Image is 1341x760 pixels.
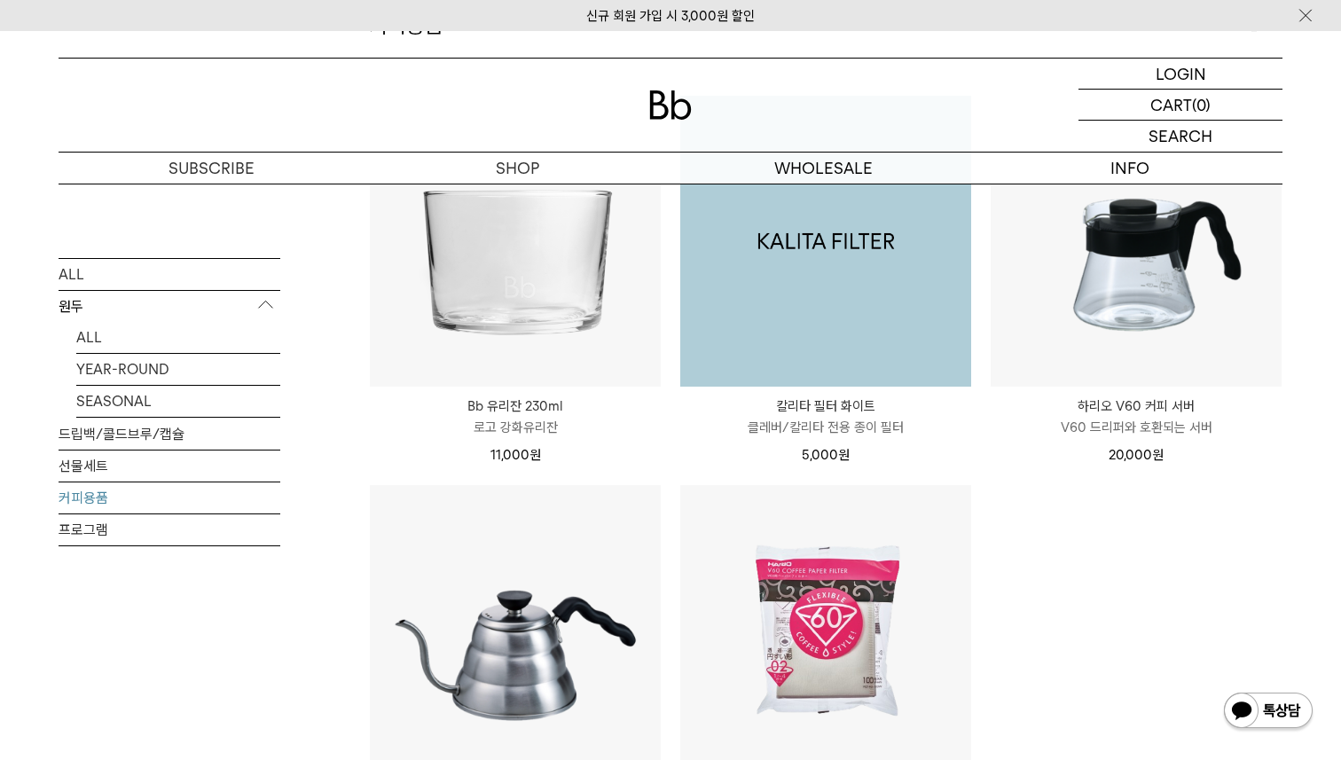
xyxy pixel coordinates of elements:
p: 로고 강화유리잔 [370,417,661,438]
p: LOGIN [1156,59,1206,89]
a: LOGIN [1078,59,1282,90]
p: 원두 [59,290,280,322]
p: Bb 유리잔 230ml [370,396,661,417]
a: SHOP [365,153,670,184]
img: 1000000266_add2_09.jpg [680,96,971,387]
span: 5,000 [802,447,850,463]
a: 드립백/콜드브루/캡슐 [59,418,280,449]
a: ALL [59,258,280,289]
a: 선물세트 [59,450,280,481]
span: 원 [1152,447,1164,463]
a: 칼리타 필터 화이트 [680,96,971,387]
a: CART (0) [1078,90,1282,121]
span: 20,000 [1109,447,1164,463]
a: 하리오 V60 커피 서버 V60 드리퍼와 호환되는 서버 [991,396,1282,438]
p: CART [1150,90,1192,120]
a: 프로그램 [59,513,280,545]
a: 커피용품 [59,482,280,513]
p: INFO [976,153,1282,184]
a: Bb 유리잔 230ml 로고 강화유리잔 [370,396,661,438]
img: 로고 [649,90,692,120]
a: ALL [76,321,280,352]
p: (0) [1192,90,1211,120]
img: 하리오 V60 커피 서버 [991,96,1282,387]
a: SUBSCRIBE [59,153,365,184]
p: SEARCH [1149,121,1212,152]
p: 칼리타 필터 화이트 [680,396,971,417]
a: 신규 회원 가입 시 3,000원 할인 [586,8,755,24]
img: 카카오톡 채널 1:1 채팅 버튼 [1222,691,1314,733]
a: SEASONAL [76,385,280,416]
p: WHOLESALE [670,153,976,184]
p: 하리오 V60 커피 서버 [991,396,1282,417]
span: 원 [529,447,541,463]
p: 클레버/칼리타 전용 종이 필터 [680,417,971,438]
img: Bb 유리잔 230ml [370,96,661,387]
a: YEAR-ROUND [76,353,280,384]
p: V60 드리퍼와 호환되는 서버 [991,417,1282,438]
span: 11,000 [490,447,541,463]
span: 원 [838,447,850,463]
a: 칼리타 필터 화이트 클레버/칼리타 전용 종이 필터 [680,396,971,438]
